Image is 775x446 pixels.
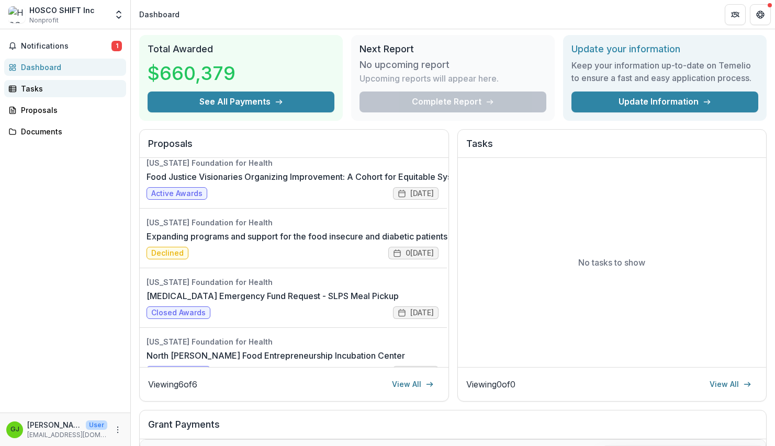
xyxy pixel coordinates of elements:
[571,59,758,84] h3: Keep your information up-to-date on Temelio to ensure a fast and easy application process.
[21,105,118,116] div: Proposals
[147,290,399,302] a: [MEDICAL_DATA] Emergency Fund Request - SLPS Meal Pickup
[148,419,758,439] h2: Grant Payments
[147,230,489,243] a: Expanding programs and support for the food insecure and diabetic patients regionally
[111,424,124,436] button: More
[4,80,126,97] a: Tasks
[4,59,126,76] a: Dashboard
[4,38,126,54] button: Notifications1
[148,92,334,112] button: See All Payments
[29,5,95,16] div: HOSCO SHIFT Inc
[86,420,107,430] p: User
[147,170,471,183] a: Food Justice Visionaries Organizing Improvement: A Cohort for Equitable Systems
[29,16,59,25] span: Nonprofit
[466,138,758,158] h2: Tasks
[21,42,111,51] span: Notifications
[27,419,82,430] p: [PERSON_NAME]
[148,378,197,391] p: Viewing 6 of 6
[360,72,499,85] p: Upcoming reports will appear here.
[466,378,515,391] p: Viewing 0 of 0
[111,4,126,25] button: Open entity switcher
[111,41,122,51] span: 1
[4,101,126,119] a: Proposals
[725,4,746,25] button: Partners
[360,59,450,71] h3: No upcoming report
[21,62,118,73] div: Dashboard
[148,138,440,158] h2: Proposals
[750,4,771,25] button: Get Help
[21,83,118,94] div: Tasks
[148,43,334,55] h2: Total Awarded
[703,376,758,393] a: View All
[571,43,758,55] h2: Update your information
[578,256,645,269] p: No tasks to show
[8,6,25,23] img: HOSCO SHIFT Inc
[148,59,235,87] h3: $660,379
[360,43,546,55] h2: Next Report
[21,126,118,137] div: Documents
[4,123,126,140] a: Documents
[571,92,758,112] a: Update Information
[147,349,405,362] a: North [PERSON_NAME] Food Entrepreneurship Incubation Center
[135,7,184,22] nav: breadcrumb
[10,426,19,433] div: Gibron Jones
[27,430,107,440] p: [EMAIL_ADDRESS][DOMAIN_NAME]
[139,9,179,20] div: Dashboard
[386,376,440,393] a: View All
